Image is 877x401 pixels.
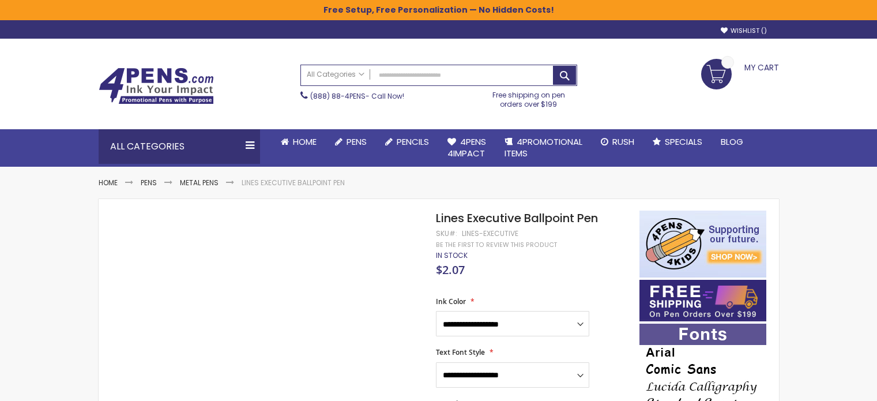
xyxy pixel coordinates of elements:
a: Wishlist [721,27,767,35]
span: Specials [665,136,702,148]
a: Specials [643,129,712,155]
a: Pens [141,178,157,188]
span: In stock [436,250,468,260]
div: Availability [436,251,468,260]
a: Home [272,129,326,155]
span: Lines Executive Ballpoint Pen [436,210,598,226]
a: (888) 88-4PENS [310,91,366,101]
span: Text Font Style [436,347,485,357]
a: Pencils [376,129,438,155]
a: Be the first to review this product [436,241,557,249]
a: Blog [712,129,752,155]
a: Home [99,178,118,188]
strong: SKU [436,228,457,238]
img: 4pens 4 kids [639,211,766,278]
span: Ink Color [436,297,466,306]
img: 4Pens Custom Pens and Promotional Products [99,68,214,104]
div: Free shipping on pen orders over $199 [480,86,577,109]
img: Free shipping on orders over $199 [639,280,766,321]
span: Rush [612,136,634,148]
a: Pens [326,129,376,155]
span: $2.07 [436,262,465,278]
span: - Call Now! [310,91,404,101]
a: Metal Pens [180,178,219,188]
a: All Categories [301,65,370,84]
span: 4Pens 4impact [447,136,486,159]
span: All Categories [307,70,364,79]
div: Lines-Executive [462,229,518,238]
a: 4Pens4impact [438,129,495,167]
span: Home [293,136,317,148]
a: 4PROMOTIONALITEMS [495,129,592,167]
span: Pens [347,136,367,148]
a: Rush [592,129,643,155]
div: All Categories [99,129,260,164]
span: 4PROMOTIONAL ITEMS [505,136,582,159]
span: Pencils [397,136,429,148]
li: Lines Executive Ballpoint Pen [242,178,345,188]
span: Blog [721,136,743,148]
